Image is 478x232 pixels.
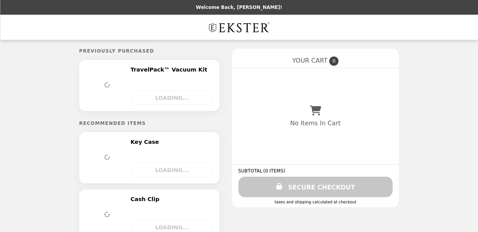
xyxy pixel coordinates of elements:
span: 0 [329,56,339,66]
span: SUBTOTAL [238,168,263,174]
h2: TravelPack™ Vacuum Kit [131,66,211,73]
p: Welcome Back, [PERSON_NAME]! [196,5,282,10]
h2: Cash Clip [131,196,163,203]
span: YOUR CART [292,57,327,64]
h5: Recommended Items [79,121,220,126]
div: Taxes and Shipping calculated at checkout [238,200,393,204]
span: ( 0 ITEMS ) [263,168,285,174]
h5: Previously Purchased [79,48,220,54]
img: Brand Logo [207,19,272,35]
p: No Items In Cart [290,119,340,127]
h2: Key Case [131,138,162,145]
